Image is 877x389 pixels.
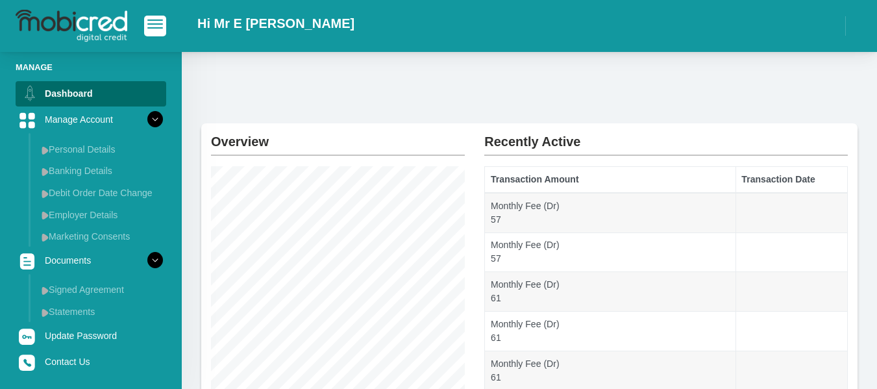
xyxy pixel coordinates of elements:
[36,301,166,322] a: Statements
[42,146,49,155] img: menu arrow
[485,167,735,193] th: Transaction Amount
[485,232,735,272] td: Monthly Fee (Dr) 57
[485,193,735,232] td: Monthly Fee (Dr) 57
[485,272,735,312] td: Monthly Fee (Dr) 61
[16,323,166,348] a: Update Password
[42,308,49,317] img: menu arrow
[36,160,166,181] a: Banking Details
[735,167,847,193] th: Transaction Date
[42,190,49,198] img: menu arrow
[16,107,166,132] a: Manage Account
[484,123,848,149] h2: Recently Active
[485,312,735,351] td: Monthly Fee (Dr) 61
[36,182,166,203] a: Debit Order Date Change
[42,286,49,295] img: menu arrow
[36,139,166,160] a: Personal Details
[16,81,166,106] a: Dashboard
[16,61,166,73] li: Manage
[42,233,49,242] img: menu arrow
[211,123,465,149] h2: Overview
[36,226,166,247] a: Marketing Consents
[16,349,166,374] a: Contact Us
[36,279,166,300] a: Signed Agreement
[16,10,127,42] img: logo-mobicred.svg
[42,168,49,176] img: menu arrow
[16,248,166,273] a: Documents
[197,16,354,31] h2: Hi Mr E [PERSON_NAME]
[42,211,49,220] img: menu arrow
[36,205,166,225] a: Employer Details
